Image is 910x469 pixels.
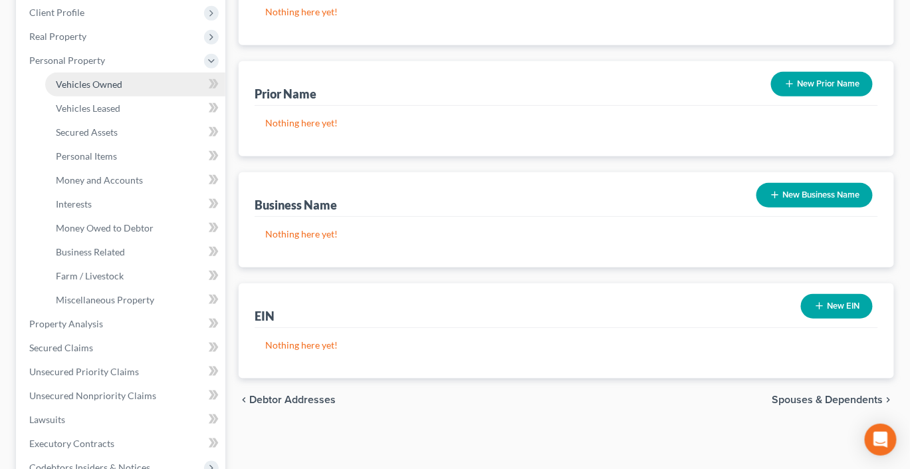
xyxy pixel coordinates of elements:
[19,408,225,432] a: Lawsuits
[45,288,225,312] a: Miscellaneous Property
[56,294,154,305] span: Miscellaneous Property
[756,183,873,208] button: New Business Name
[29,318,103,329] span: Property Analysis
[45,120,225,144] a: Secured Assets
[19,432,225,456] a: Executory Contracts
[255,197,337,213] div: Business Name
[29,7,84,18] span: Client Profile
[45,264,225,288] a: Farm / Livestock
[56,102,120,114] span: Vehicles Leased
[771,72,873,96] button: New Prior Name
[29,438,114,449] span: Executory Contracts
[56,198,92,210] span: Interests
[772,394,894,405] button: Spouses & Dependents chevron_right
[45,240,225,264] a: Business Related
[56,150,117,162] span: Personal Items
[865,424,897,456] div: Open Intercom Messenger
[19,384,225,408] a: Unsecured Nonpriority Claims
[19,312,225,336] a: Property Analysis
[265,228,867,241] p: Nothing here yet!
[801,294,873,319] button: New EIN
[56,174,143,186] span: Money and Accounts
[56,78,122,90] span: Vehicles Owned
[29,414,65,425] span: Lawsuits
[45,96,225,120] a: Vehicles Leased
[265,5,867,19] p: Nothing here yet!
[45,144,225,168] a: Personal Items
[29,366,139,377] span: Unsecured Priority Claims
[249,394,336,405] span: Debtor Addresses
[29,31,86,42] span: Real Property
[56,270,124,281] span: Farm / Livestock
[19,360,225,384] a: Unsecured Priority Claims
[883,394,894,405] i: chevron_right
[56,246,125,257] span: Business Related
[265,339,867,352] p: Nothing here yet!
[255,86,316,102] div: Prior Name
[29,390,156,401] span: Unsecured Nonpriority Claims
[265,116,867,130] p: Nothing here yet!
[45,192,225,216] a: Interests
[56,126,118,138] span: Secured Assets
[29,55,105,66] span: Personal Property
[45,168,225,192] a: Money and Accounts
[772,394,883,405] span: Spouses & Dependents
[255,308,275,324] div: EIN
[45,216,225,240] a: Money Owed to Debtor
[239,394,336,405] button: chevron_left Debtor Addresses
[45,73,225,96] a: Vehicles Owned
[239,394,249,405] i: chevron_left
[56,222,154,234] span: Money Owed to Debtor
[19,336,225,360] a: Secured Claims
[29,342,93,353] span: Secured Claims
